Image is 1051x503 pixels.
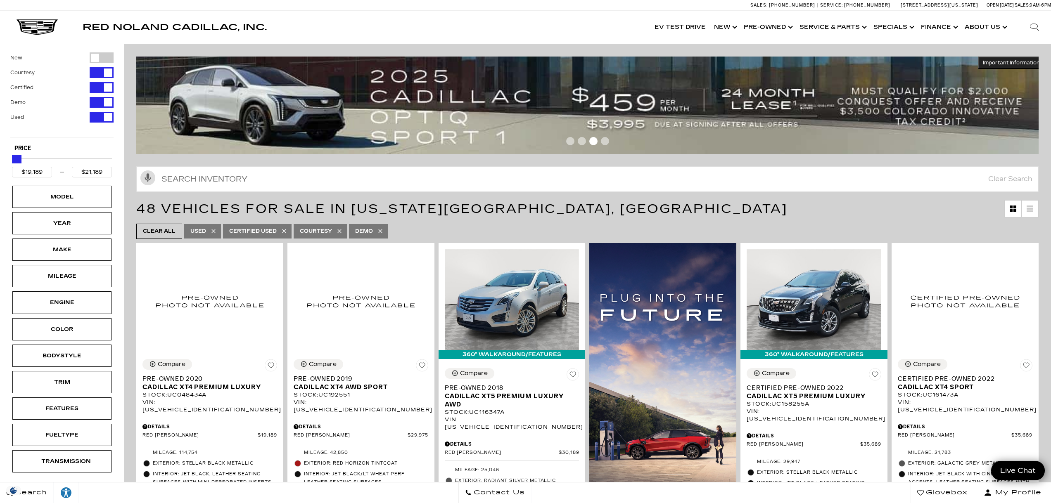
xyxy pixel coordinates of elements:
[355,226,373,236] span: Demo
[747,384,881,400] a: Certified Pre-Owned 2022Cadillac XT5 Premium Luxury
[589,137,598,145] span: Go to slide 3
[41,219,83,228] div: Year
[996,466,1040,475] span: Live Chat
[1011,432,1032,439] span: $35,689
[445,384,579,409] a: Pre-Owned 2018Cadillac XT5 Premium Luxury AWD
[1015,2,1030,8] span: Sales:
[158,361,185,368] div: Compare
[987,2,1014,8] span: Open [DATE]
[762,370,790,377] div: Compare
[41,192,83,201] div: Model
[258,432,277,439] span: $19,189
[445,392,573,409] span: Cadillac XT5 Premium Luxury AWD
[142,432,277,439] a: Red [PERSON_NAME] $19,189
[820,2,843,8] span: Service:
[83,22,267,32] span: Red Noland Cadillac, Inc.
[445,409,579,416] div: Stock : UC116347A
[917,11,961,44] a: Finance
[601,137,609,145] span: Go to slide 4
[898,432,1032,439] a: Red [PERSON_NAME] $35,689
[12,239,112,261] div: MakeMake
[304,459,428,468] span: Exterior: Red Horizon Tintcoat
[83,23,267,31] a: Red Noland Cadillac, Inc.
[757,468,881,477] span: Exterior: Stellar Black Metallic
[445,440,579,448] div: Pricing Details - Pre-Owned 2018 Cadillac XT5 Premium Luxury AWD
[12,152,112,177] div: Price
[190,226,206,236] span: Used
[898,447,1032,458] li: Mileage: 21,783
[416,359,428,375] button: Save Vehicle
[294,447,428,458] li: Mileage: 42,850
[14,145,109,152] h5: Price
[265,359,277,375] button: Save Vehicle
[974,482,1051,503] button: Open user profile menu
[1005,201,1021,217] a: Grid View
[294,383,422,391] span: Cadillac XT4 AWD Sport
[747,432,881,439] div: Pricing Details - Certified Pre-Owned 2022 Cadillac XT5 Premium Luxury
[294,432,408,439] span: Red [PERSON_NAME]
[294,423,428,430] div: Pricing Details - Pre-Owned 2019 Cadillac XT4 AWD Sport
[142,399,277,413] div: VIN: [US_VEHICLE_IDENTIFICATION_NUMBER]
[439,350,586,359] div: 360° WalkAround/Features
[898,249,1032,353] img: 2022 Cadillac XT4 Sport
[740,11,795,44] a: Pre-Owned
[153,459,277,468] span: Exterior: Stellar Black Metallic
[13,487,47,498] span: Search
[12,371,112,393] div: TrimTrim
[41,245,83,254] div: Make
[294,249,428,353] img: 2019 Cadillac XT4 AWD Sport
[143,226,176,236] span: Clear All
[445,368,494,379] button: Compare Vehicle
[136,201,788,216] span: 48 Vehicles for Sale in [US_STATE][GEOGRAPHIC_DATA], [GEOGRAPHIC_DATA]
[747,442,881,448] a: Red [PERSON_NAME] $35,689
[898,391,1032,399] div: Stock : UC161473A
[924,487,968,498] span: Glovebox
[750,2,768,8] span: Sales:
[757,479,881,496] span: Interior: Jet Black, Leather seating surfaces with mini-perforated inserts
[10,113,24,121] label: Used
[142,375,277,391] a: Pre-Owned 2020Cadillac XT4 Premium Luxury
[41,351,83,360] div: Bodystyle
[10,52,114,137] div: Filter by Vehicle Type
[153,470,277,486] span: Interior: Jet Black, Leather seating surfaces with mini-perforated inserts
[650,11,710,44] a: EV Test Drive
[304,470,428,486] span: Interior: Jet Black/Lt Wheat Perf Leather Seating Surfaces
[559,450,579,456] span: $30,189
[10,54,22,62] label: New
[445,450,579,456] a: Red [PERSON_NAME] $30,189
[12,318,112,340] div: ColorColor
[747,368,796,379] button: Compare Vehicle
[445,465,579,475] li: Mileage: 25,046
[142,375,271,383] span: Pre-Owned 2020
[898,375,1026,383] span: Certified Pre-Owned 2022
[12,155,20,163] div: Minimum Price
[17,19,58,35] img: Cadillac Dark Logo with Cadillac White Text
[747,384,875,392] span: Certified Pre-Owned 2022
[983,59,1040,66] span: Important Information
[747,456,881,467] li: Mileage: 29,947
[908,470,1032,495] span: Interior: Jet Black with Cinnamon accents, Leather seating surfaces with mini-perforated inserts
[898,432,1011,439] span: Red [PERSON_NAME]
[445,450,559,456] span: Red [PERSON_NAME]
[12,450,112,472] div: TransmissionTransmission
[567,368,579,384] button: Save Vehicle
[961,11,1010,44] a: About Us
[566,137,574,145] span: Go to slide 1
[747,392,875,400] span: Cadillac XT5 Premium Luxury
[12,167,52,177] input: Minimum
[294,359,343,370] button: Compare Vehicle
[10,98,26,106] label: Demo
[445,249,579,350] img: 2018 Cadillac XT5 Premium Luxury AWD
[140,170,155,185] svg: Click to toggle on voice search
[142,423,277,430] div: Pricing Details - Pre-Owned 2020 Cadillac XT4 Premium Luxury
[898,423,1032,430] div: Pricing Details - Certified Pre-Owned 2022 Cadillac XT4 Sport
[901,2,978,8] a: [STREET_ADDRESS][US_STATE]
[747,249,881,350] img: 2022 Cadillac XT5 Premium Luxury
[13,155,21,163] div: Maximum Price
[12,186,112,208] div: ModelModel
[10,68,35,77] label: Courtesy
[455,477,579,485] span: Exterior: Radiant Silver Metallic
[860,442,881,448] span: $35,689
[898,359,947,370] button: Compare Vehicle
